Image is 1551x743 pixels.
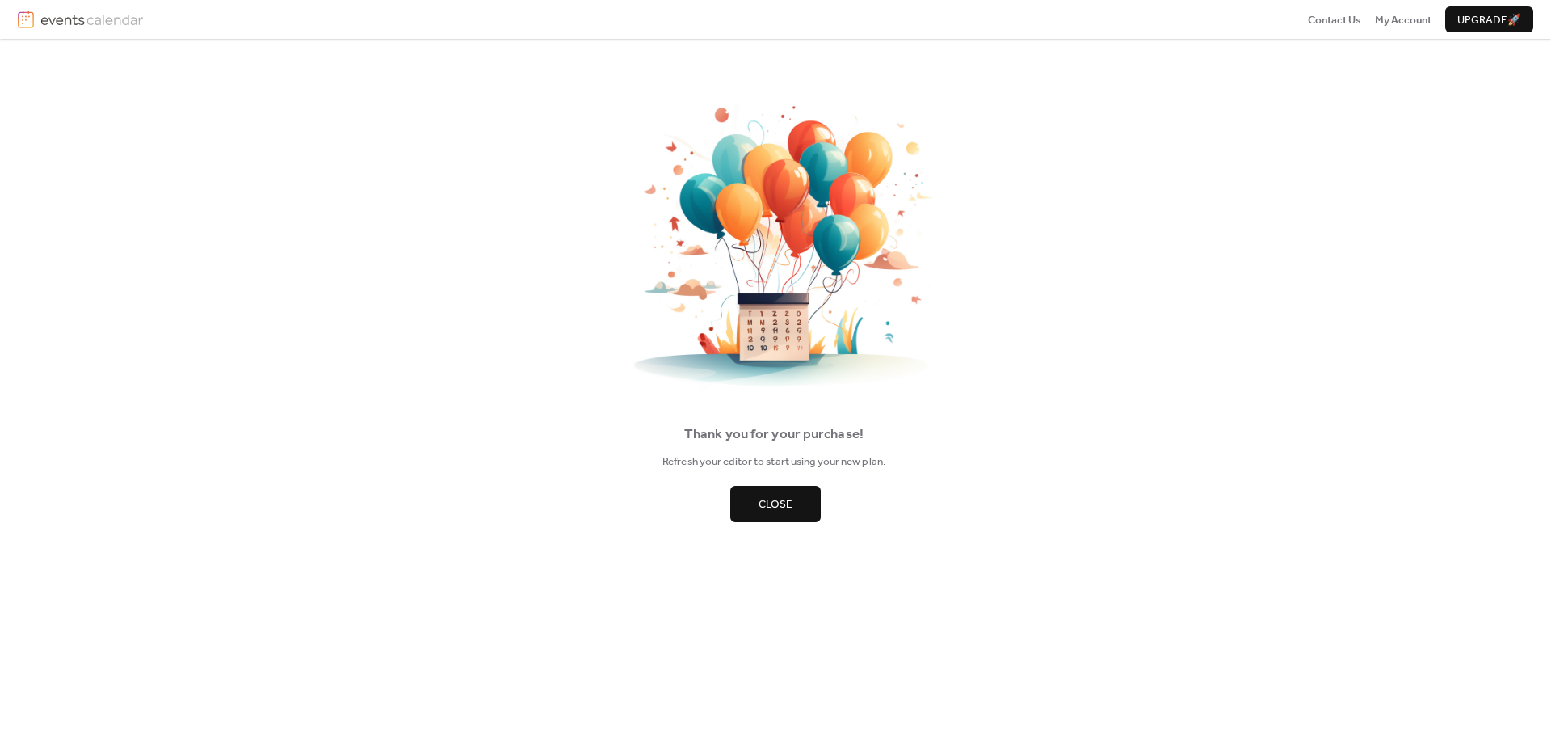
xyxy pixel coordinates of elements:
[18,11,34,28] img: logo
[1308,12,1361,28] span: Contact Us
[1375,12,1431,28] span: My Account
[1457,12,1521,28] span: Upgrade 🚀
[614,103,937,389] img: thankyou.png
[730,486,821,521] button: Close
[24,424,1524,445] div: Thank you for your purchase!
[1445,6,1533,32] button: Upgrade🚀
[759,496,792,513] span: Close
[1375,11,1431,27] a: My Account
[1308,11,1361,27] a: Contact Us
[40,11,143,28] img: logotype
[24,454,1524,470] div: Refresh your editor to start using your new plan.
